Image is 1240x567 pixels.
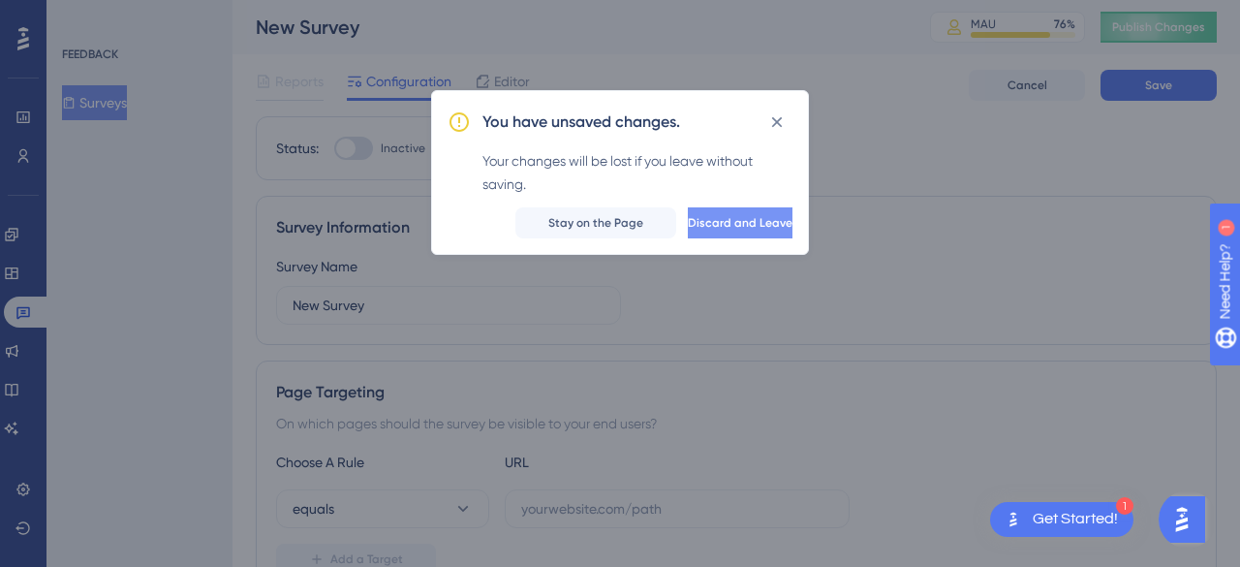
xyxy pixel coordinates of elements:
[1159,490,1217,549] iframe: UserGuiding AI Assistant Launcher
[135,10,140,25] div: 1
[688,215,792,231] span: Discard and Leave
[46,5,121,28] span: Need Help?
[1033,509,1118,530] div: Get Started!
[548,215,643,231] span: Stay on the Page
[482,110,680,134] h2: You have unsaved changes.
[990,502,1133,537] div: Open Get Started! checklist, remaining modules: 1
[1002,508,1025,531] img: launcher-image-alternative-text
[1116,497,1133,515] div: 1
[482,149,792,196] div: Your changes will be lost if you leave without saving.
